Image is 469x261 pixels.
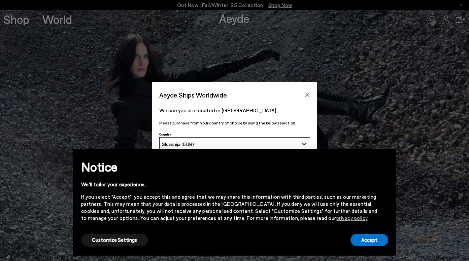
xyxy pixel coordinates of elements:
span: Slovenija (EUR) [162,141,194,147]
div: We'll tailor your experience. [81,181,377,188]
span: Country [159,132,171,136]
p: Please purchase from your country of choice by using the below selection: [159,120,310,126]
span: × [383,154,388,164]
span: Aeyde Ships Worldwide [159,89,227,101]
button: Customize Settings [81,234,148,246]
div: If you select "Accept", you accept this and agree that we may share this information with third p... [81,193,377,222]
h2: Notice [81,158,377,176]
a: privacy policy [336,215,368,221]
button: Close [302,90,312,100]
button: Close this notice [377,151,394,167]
button: Accept [350,234,388,246]
p: We see you are located in [GEOGRAPHIC_DATA] [159,106,310,114]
